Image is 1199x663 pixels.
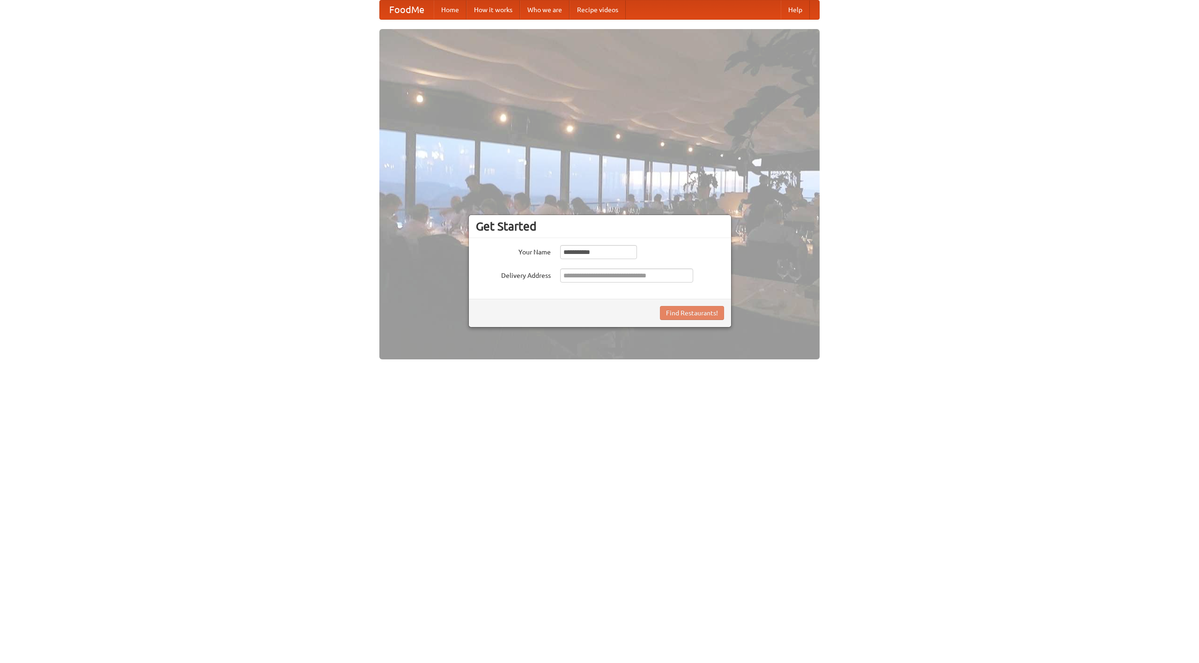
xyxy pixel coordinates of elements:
label: Delivery Address [476,268,551,280]
a: Home [434,0,466,19]
a: Who we are [520,0,570,19]
button: Find Restaurants! [660,306,724,320]
a: Recipe videos [570,0,626,19]
a: Help [781,0,810,19]
h3: Get Started [476,219,724,233]
a: FoodMe [380,0,434,19]
label: Your Name [476,245,551,257]
a: How it works [466,0,520,19]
